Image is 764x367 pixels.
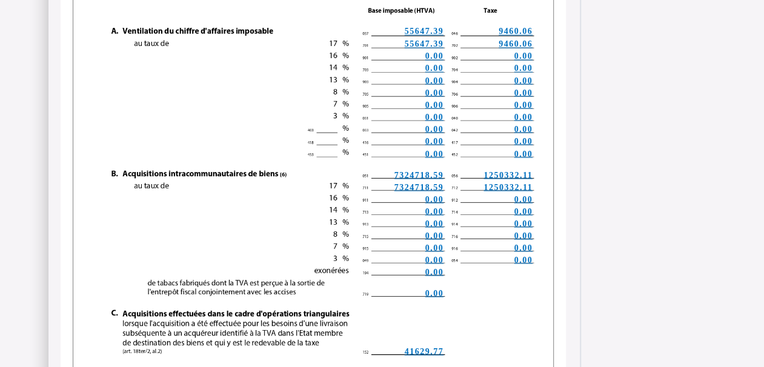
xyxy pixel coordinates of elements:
[405,39,444,48] span: 55647.39
[499,27,533,36] u: 9460.06
[499,39,533,48] span: 9460.06
[514,136,533,145] span: 0.00
[514,124,533,133] span: 0.00
[425,51,444,61] span: 0.00
[425,124,444,133] span: 0.00
[405,346,444,355] span: 41629.77
[394,182,444,191] span: 7324718.59
[425,207,444,216] span: 0.00
[425,194,444,203] span: 0.00
[514,219,533,228] span: 0.00
[514,231,533,240] span: 0.00
[425,288,444,297] span: 0.00
[425,136,444,145] span: 0.00
[425,100,444,109] span: 0.00
[425,219,444,228] span: 0.00
[514,149,533,158] span: 0.00
[425,76,444,85] span: 0.00
[514,194,533,203] span: 0.00
[394,170,444,179] u: 7324718.59
[483,170,533,179] u: 1250332.11
[483,182,533,191] span: 1250332.11
[514,51,533,61] span: 0.00
[514,243,533,252] span: 0.00
[425,231,444,240] span: 0.00
[514,112,533,121] span: 0.00
[514,100,533,109] span: 0.00
[425,243,444,252] span: 0.00
[425,64,444,73] span: 0.00
[425,255,444,264] span: 0.00
[514,64,533,73] span: 0.00
[425,149,444,158] span: 0.00
[514,88,533,97] span: 0.00
[514,207,533,216] span: 0.00
[425,88,444,97] span: 0.00
[425,267,444,276] span: 0.00
[425,112,444,121] span: 0.00
[514,255,533,264] span: 0.00
[405,27,444,36] u: 55647.39
[514,76,533,85] span: 0.00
